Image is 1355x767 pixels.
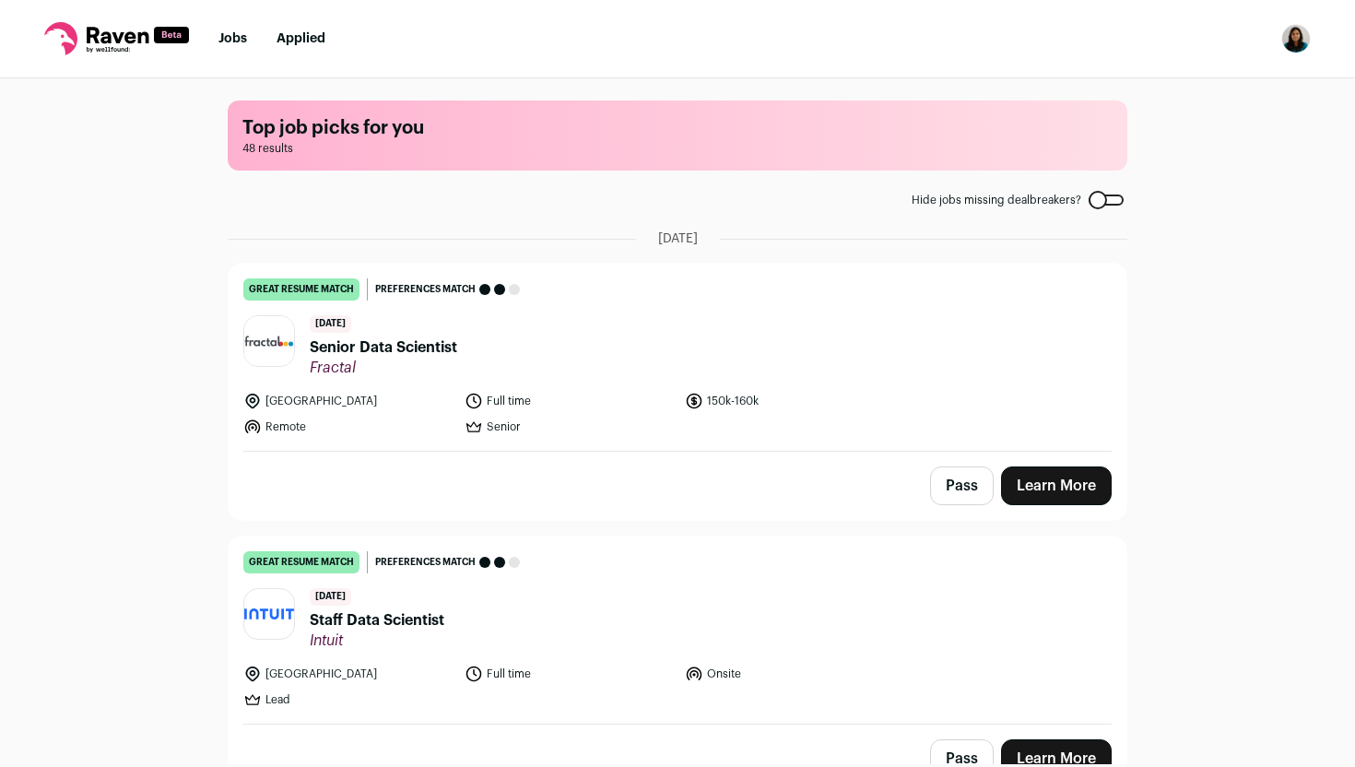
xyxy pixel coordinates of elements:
[243,278,359,301] div: great resume match
[912,193,1081,207] span: Hide jobs missing dealbreakers?
[658,230,698,248] span: [DATE]
[310,609,444,631] span: Staff Data Scientist
[244,316,294,366] img: 348124b2914b41711567d8e56a299a3e21296d37efc8ea32b7393042460e18a5.jpg
[277,32,325,45] a: Applied
[244,608,294,619] img: 063e6e21db467e0fea59c004443fc3bf10cf4ada0dac12847339c93fdb63647b.png
[310,359,457,377] span: Fractal
[1281,24,1311,53] img: 1710592-medium_jpg
[685,392,895,410] li: 150k-160k
[1001,466,1112,505] a: Learn More
[243,418,454,436] li: Remote
[242,141,1113,156] span: 48 results
[310,631,444,650] span: Intuit
[465,392,675,410] li: Full time
[465,665,675,683] li: Full time
[930,466,994,505] button: Pass
[310,588,351,606] span: [DATE]
[1281,24,1311,53] button: Open dropdown
[685,665,895,683] li: Onsite
[243,665,454,683] li: [GEOGRAPHIC_DATA]
[243,690,454,709] li: Lead
[465,418,675,436] li: Senior
[310,336,457,359] span: Senior Data Scientist
[375,553,476,572] span: Preferences match
[243,551,359,573] div: great resume match
[242,115,1113,141] h1: Top job picks for you
[229,537,1126,724] a: great resume match Preferences match [DATE] Staff Data Scientist Intuit [GEOGRAPHIC_DATA] Full ti...
[310,315,351,333] span: [DATE]
[229,264,1126,451] a: great resume match Preferences match [DATE] Senior Data Scientist Fractal [GEOGRAPHIC_DATA] Full ...
[243,392,454,410] li: [GEOGRAPHIC_DATA]
[375,280,476,299] span: Preferences match
[218,32,247,45] a: Jobs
